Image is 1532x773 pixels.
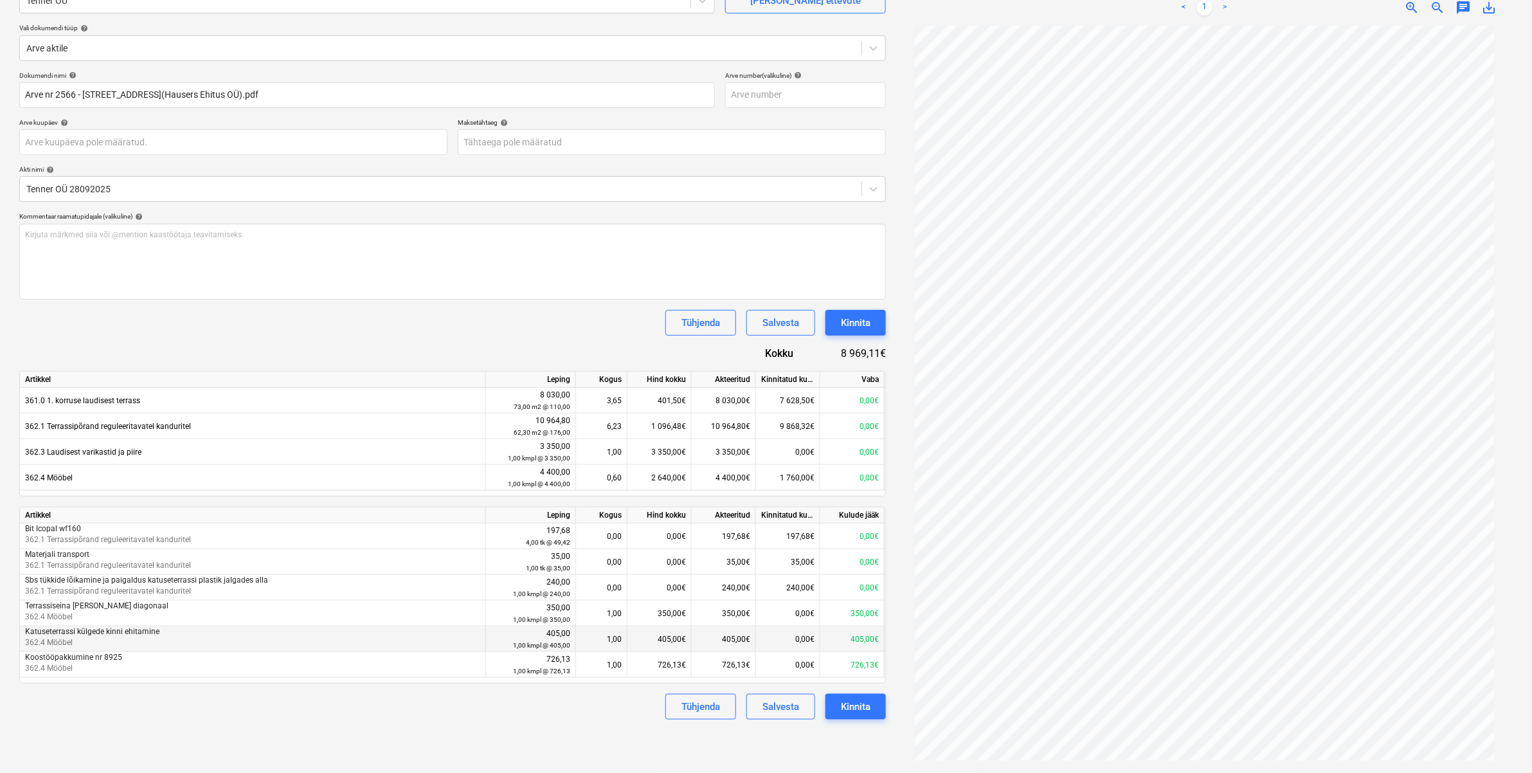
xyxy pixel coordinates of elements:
span: help [132,213,143,221]
div: Maksetähtaeg [458,118,886,127]
div: 0,00€ [820,523,885,549]
div: 197,68€ [692,523,756,549]
div: 8 030,00 [491,389,570,413]
div: 0,00€ [627,575,692,601]
div: 8 969,11€ [814,346,886,361]
button: Kinnita [825,310,886,336]
div: Kinnita [841,698,870,715]
div: 0,00€ [820,465,885,491]
input: Dokumendi nimi [19,82,715,108]
div: 4 400,00€ [692,465,756,491]
div: 3 350,00 [491,441,570,464]
input: Tähtaega pole määratud [458,129,886,155]
div: 726,13 [491,653,570,677]
span: 362.3 Laudisest varikastid ja piire [25,448,141,457]
span: 362.4 Mööbel [25,473,73,482]
span: help [58,119,68,127]
div: 3 350,00€ [627,439,692,465]
div: Hind kokku [627,507,692,523]
div: Kinnitatud kulud [756,507,820,523]
div: Vaba [820,372,885,388]
button: Salvesta [746,310,815,336]
div: Artikkel [20,372,486,388]
div: 401,50€ [627,388,692,414]
div: 240,00€ [692,575,756,601]
span: Materjali transport [25,550,89,559]
span: help [66,71,77,79]
span: Koostööpakkumine nr 8925 [25,653,122,662]
small: 1,00 kmpl @ 4 400,00 [508,480,570,487]
div: 2 640,00€ [627,465,692,491]
span: Bit Icopal wf160 [25,524,81,533]
div: Leping [486,507,576,523]
div: 1,00 [576,652,627,678]
div: 10 964,80 [491,415,570,439]
div: 197,68€ [756,523,820,549]
div: 726,13€ [627,652,692,678]
div: Hind kokku [627,372,692,388]
div: Tühjenda [681,698,720,715]
div: 35,00€ [756,549,820,575]
div: 1,00 [576,626,627,652]
div: Akti nimi [19,165,886,174]
div: 0,00€ [820,388,885,414]
div: 726,13€ [692,652,756,678]
div: 3,65 [576,388,627,414]
div: 405,00 [491,628,570,651]
div: 197,68 [491,525,570,549]
div: 9 868,32€ [756,414,820,439]
div: 0,00€ [820,414,885,439]
div: 7 628,50€ [756,388,820,414]
div: Akteeritud [692,507,756,523]
div: 240,00€ [756,575,820,601]
div: 10 964,80€ [692,414,756,439]
div: 1,00 [576,601,627,626]
div: Kinnita [841,314,870,331]
div: 350,00€ [627,601,692,626]
small: 1,00 kmpl @ 240,00 [513,590,570,597]
div: 0,00€ [820,575,885,601]
div: 350,00€ [692,601,756,626]
span: help [44,166,54,174]
div: Artikkel [20,507,486,523]
div: 1 096,48€ [627,414,692,439]
small: 1,00 kmpl @ 726,13 [513,668,570,675]
div: 6,23 [576,414,627,439]
div: 240,00 [491,576,570,600]
div: Salvesta [762,698,799,715]
span: 362.1 Terrassipõrand reguleeritavatel kanduritel [25,422,191,431]
div: 35,00€ [692,549,756,575]
button: Tühjenda [665,310,736,336]
div: Vali dokumendi tüüp [19,24,886,32]
div: Arve kuupäev [19,118,447,127]
span: 362.1 Terrassipõrand reguleeritavatel kanduritel [25,587,191,596]
div: Arve number (valikuline) [725,71,886,80]
button: Salvesta [746,694,815,720]
div: Kinnitatud kulud [756,372,820,388]
div: 405,00€ [692,626,756,652]
div: 1,00 [576,439,627,465]
div: 0,00€ [820,549,885,575]
div: 0,00 [576,523,627,549]
div: Chat Widget [1468,711,1532,773]
div: Akteeritud [692,372,756,388]
small: 1,00 kmpl @ 350,00 [513,616,570,623]
div: 0,00€ [627,549,692,575]
div: 1 760,00€ [756,465,820,491]
span: Terrassiseina lisa tugi diagonaal [25,601,168,610]
div: Leping [486,372,576,388]
span: 362.1 Terrassipõrand reguleeritavatel kanduritel [25,535,191,544]
div: 0,00 [576,575,627,601]
div: 0,00€ [820,439,885,465]
div: 0,00€ [756,601,820,626]
div: Kommentaar raamatupidajale (valikuline) [19,212,886,221]
div: 405,00€ [627,626,692,652]
small: 4,00 tk @ 49,42 [526,539,570,546]
div: 0,00€ [627,523,692,549]
span: help [78,24,88,32]
button: Tühjenda [665,694,736,720]
div: Tühjenda [681,314,720,331]
div: 3 350,00€ [692,439,756,465]
div: Salvesta [762,314,799,331]
small: 73,00 m2 @ 110,00 [514,403,570,410]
